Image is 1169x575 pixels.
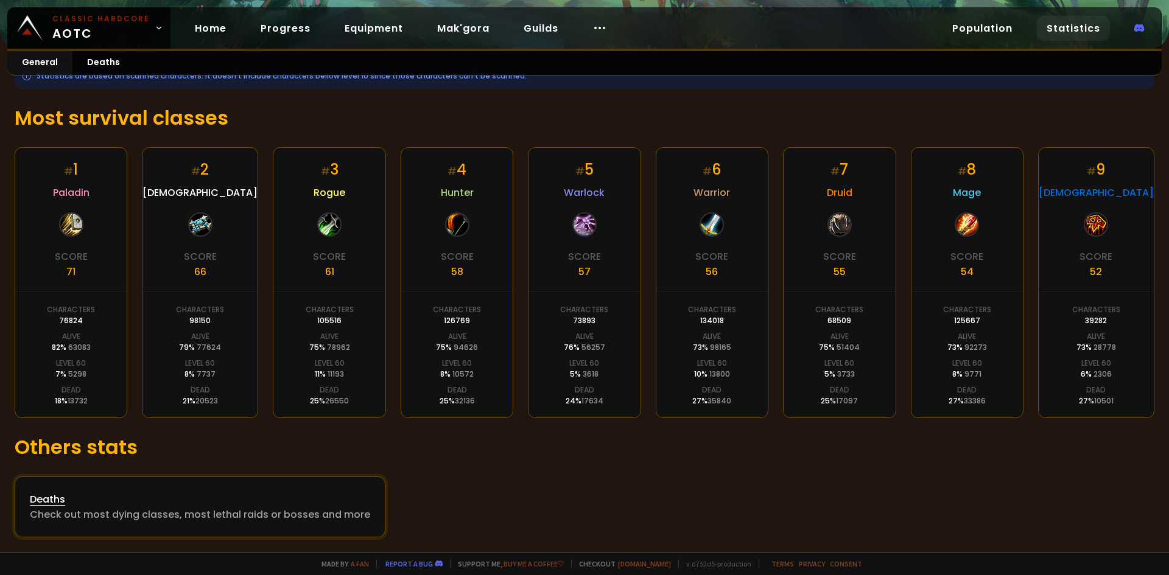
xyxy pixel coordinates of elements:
div: Level 60 [56,358,86,369]
div: 61 [325,264,334,279]
span: Checkout [571,559,671,568]
div: Characters [176,304,224,315]
div: 11 % [315,369,344,380]
div: 73 % [947,342,987,353]
div: Dead [191,385,210,396]
div: Score [441,249,474,264]
div: Dead [61,385,81,396]
div: Deaths [30,492,370,507]
div: 79 % [179,342,221,353]
a: Statistics [1037,16,1110,41]
a: Equipment [335,16,413,41]
div: 24 % [566,396,603,406]
div: 27 % [1079,396,1114,406]
div: 10 % [694,369,730,380]
a: Report a bug [385,559,433,568]
div: Statistics are based on scanned characters. It doesn't include characters bellow level 10 since t... [15,63,1154,89]
span: Mage [953,185,981,200]
div: 39282 [1085,315,1107,326]
a: Classic HardcoreAOTC [7,7,170,49]
div: 25 % [310,396,349,406]
span: Made by [314,559,369,568]
span: 3733 [837,369,855,379]
a: Privacy [799,559,825,568]
div: 8 % [440,369,474,380]
span: Warlock [564,185,605,200]
small: # [191,164,200,178]
a: Guilds [514,16,568,41]
span: [DEMOGRAPHIC_DATA] [1039,185,1154,200]
div: 2 [191,159,209,180]
a: General [7,51,72,75]
div: Level 60 [185,358,215,369]
div: 98150 [189,315,211,326]
small: Classic Hardcore [52,13,150,24]
div: 126769 [444,315,470,326]
span: Rogue [314,185,345,200]
div: 1 [64,159,78,180]
div: Characters [943,304,991,315]
div: 4 [448,159,466,180]
div: Alive [448,331,466,342]
div: 68509 [827,315,851,326]
small: # [1087,164,1096,178]
small: # [575,164,584,178]
div: 5 [575,159,594,180]
div: Characters [47,304,95,315]
span: 7737 [197,369,216,379]
span: 63083 [68,342,91,352]
span: 2306 [1094,369,1112,379]
span: 98165 [710,342,731,352]
div: 54 [961,264,974,279]
div: Dead [448,385,467,396]
a: Home [185,16,236,41]
div: 75 % [819,342,860,353]
div: Alive [958,331,976,342]
div: 25 % [821,396,858,406]
span: Paladin [53,185,90,200]
a: Population [943,16,1022,41]
div: 105516 [317,315,342,326]
div: Characters [688,304,736,315]
div: Alive [320,331,339,342]
span: 92273 [964,342,987,352]
div: 6 [703,159,721,180]
div: 8 % [952,369,981,380]
span: [DEMOGRAPHIC_DATA] [142,185,258,200]
div: Score [55,249,88,264]
div: Alive [830,331,849,342]
a: Terms [771,559,794,568]
div: 82 % [52,342,91,353]
div: 71 [66,264,75,279]
div: 66 [194,264,206,279]
div: Characters [306,304,354,315]
div: Dead [1086,385,1106,396]
span: 32136 [455,396,475,406]
span: Druid [827,185,852,200]
a: Progress [251,16,320,41]
a: DeathsCheck out most dying classes, most lethal raids or bosses and more [15,476,385,537]
div: Alive [703,331,721,342]
div: Level 60 [1081,358,1111,369]
span: Warrior [693,185,730,200]
span: 10572 [452,369,474,379]
a: Deaths [72,51,135,75]
a: a fan [351,559,369,568]
div: 8 % [184,369,216,380]
div: 76 % [564,342,605,353]
div: Level 60 [697,358,727,369]
div: 73 % [1076,342,1116,353]
div: 8 [958,159,976,180]
div: 7 [830,159,848,180]
div: 73893 [573,315,595,326]
div: 6 % [1081,369,1112,380]
small: # [703,164,712,178]
div: 9 [1087,159,1105,180]
div: Alive [1087,331,1105,342]
span: 13732 [68,396,88,406]
span: 94626 [454,342,478,352]
div: Score [695,249,728,264]
div: 52 [1090,264,1102,279]
span: 78962 [327,342,350,352]
div: Check out most dying classes, most lethal raids or bosses and more [30,507,370,522]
